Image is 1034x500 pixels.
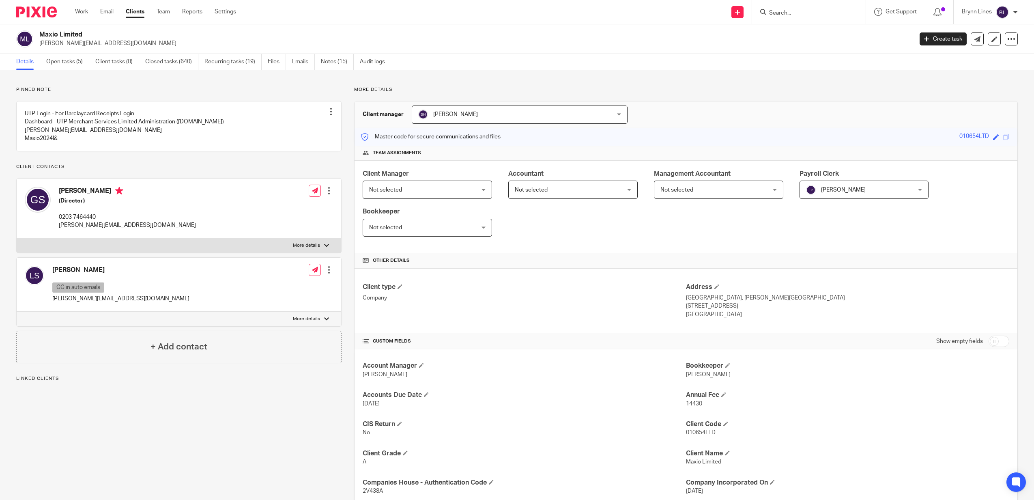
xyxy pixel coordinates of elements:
[268,54,286,70] a: Files
[686,430,716,435] span: 010654LTD
[100,8,114,16] a: Email
[215,8,236,16] a: Settings
[660,187,693,193] span: Not selected
[418,110,428,119] img: svg%3E
[363,362,686,370] h4: Account Manager
[293,242,320,249] p: More details
[354,86,1018,93] p: More details
[508,170,544,177] span: Accountant
[363,170,409,177] span: Client Manager
[686,302,1009,310] p: [STREET_ADDRESS]
[115,187,123,195] i: Primary
[686,283,1009,291] h4: Address
[363,401,380,407] span: [DATE]
[293,316,320,322] p: More details
[373,257,410,264] span: Other details
[16,54,40,70] a: Details
[768,10,841,17] input: Search
[157,8,170,16] a: Team
[16,30,33,47] img: svg%3E
[369,225,402,231] span: Not selected
[39,30,734,39] h2: Maxio Limited
[886,9,917,15] span: Get Support
[373,150,421,156] span: Team assignments
[204,54,262,70] a: Recurring tasks (19)
[363,391,686,399] h4: Accounts Due Date
[25,266,44,285] img: svg%3E
[996,6,1009,19] img: svg%3E
[515,187,548,193] span: Not selected
[363,478,686,487] h4: Companies House - Authentication Code
[821,187,866,193] span: [PERSON_NAME]
[369,187,402,193] span: Not selected
[959,132,989,142] div: 010654LTD
[363,430,370,435] span: No
[75,8,88,16] a: Work
[321,54,354,70] a: Notes (15)
[363,459,366,465] span: A
[686,310,1009,319] p: [GEOGRAPHIC_DATA]
[686,362,1009,370] h4: Bookkeeper
[52,282,104,293] p: CC in auto emails
[363,294,686,302] p: Company
[806,185,816,195] img: svg%3E
[52,295,189,303] p: [PERSON_NAME][EMAIL_ADDRESS][DOMAIN_NAME]
[25,187,51,213] img: svg%3E
[363,338,686,345] h4: CUSTOM FIELDS
[52,266,189,274] h4: [PERSON_NAME]
[59,187,196,197] h4: [PERSON_NAME]
[363,488,383,494] span: 2V438A
[360,54,391,70] a: Audit logs
[363,208,400,215] span: Bookkeeper
[16,86,342,93] p: Pinned note
[800,170,839,177] span: Payroll Clerk
[962,8,992,16] p: Brynn Lines
[686,391,1009,399] h4: Annual Fee
[39,39,907,47] p: [PERSON_NAME][EMAIL_ADDRESS][DOMAIN_NAME]
[686,294,1009,302] p: [GEOGRAPHIC_DATA], [PERSON_NAME][GEOGRAPHIC_DATA]
[920,32,967,45] a: Create task
[361,133,501,141] p: Master code for secure communications and files
[16,375,342,382] p: Linked clients
[363,283,686,291] h4: Client type
[182,8,202,16] a: Reports
[936,337,983,345] label: Show empty fields
[363,420,686,429] h4: CIS Return
[686,478,1009,487] h4: Company Incorporated On
[59,197,196,205] h5: (Director)
[16,6,57,17] img: Pixie
[363,372,407,377] span: [PERSON_NAME]
[654,170,731,177] span: Management Accountant
[686,401,702,407] span: 14430
[292,54,315,70] a: Emails
[59,221,196,229] p: [PERSON_NAME][EMAIL_ADDRESS][DOMAIN_NAME]
[59,213,196,221] p: 0203 7464440
[363,110,404,119] h3: Client manager
[16,164,342,170] p: Client contacts
[126,8,144,16] a: Clients
[686,372,731,377] span: [PERSON_NAME]
[145,54,198,70] a: Closed tasks (640)
[433,112,478,117] span: [PERSON_NAME]
[686,420,1009,429] h4: Client Code
[150,341,207,353] h4: + Add contact
[686,459,721,465] span: Maxio Limited
[686,449,1009,458] h4: Client Name
[46,54,89,70] a: Open tasks (5)
[363,449,686,458] h4: Client Grade
[95,54,139,70] a: Client tasks (0)
[686,488,703,494] span: [DATE]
